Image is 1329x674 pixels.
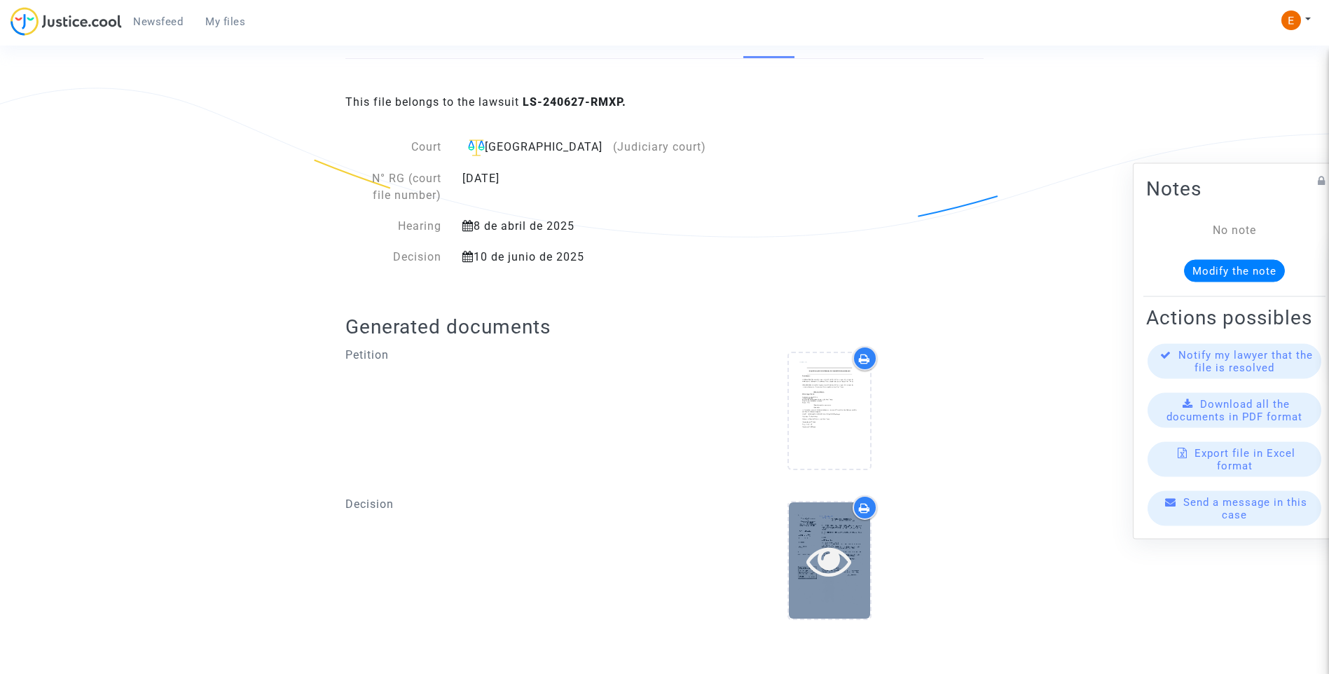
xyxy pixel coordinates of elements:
[1281,11,1301,30] img: ACg8ocIeiFvHKe4dA5oeRFd_CiCnuxWUEc1A2wYhRJE3TTWt=s96-c
[345,495,654,513] p: Decision
[462,139,725,156] div: [GEOGRAPHIC_DATA]
[133,15,183,28] span: Newsfeed
[1146,177,1323,201] h2: Notes
[1183,496,1307,521] span: Send a message in this case
[11,7,122,36] img: jc-logo.svg
[452,218,736,235] div: 8 de abril de 2025
[452,170,736,204] div: [DATE]
[345,315,984,339] h2: Generated documents
[345,218,452,235] div: Hearing
[613,140,706,153] span: (Judiciary court)
[452,249,736,266] div: 10 de junio de 2025
[345,249,452,266] div: Decision
[345,170,452,204] div: N° RG (court file number)
[1178,349,1313,374] span: Notify my lawyer that the file is resolved
[345,139,452,156] div: Court
[122,11,194,32] a: Newsfeed
[1194,447,1295,472] span: Export file in Excel format
[1167,222,1302,239] div: No note
[194,11,256,32] a: My files
[1146,305,1323,330] h2: Actions possibles
[345,95,626,109] span: This file belongs to the lawsuit
[468,139,485,156] img: icon-faciliter-sm.svg
[205,15,245,28] span: My files
[1184,260,1285,282] button: Modify the note
[1166,398,1302,423] span: Download all the documents in PDF format
[523,95,626,109] b: LS-240627-RMXP.
[345,346,654,364] p: Petition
